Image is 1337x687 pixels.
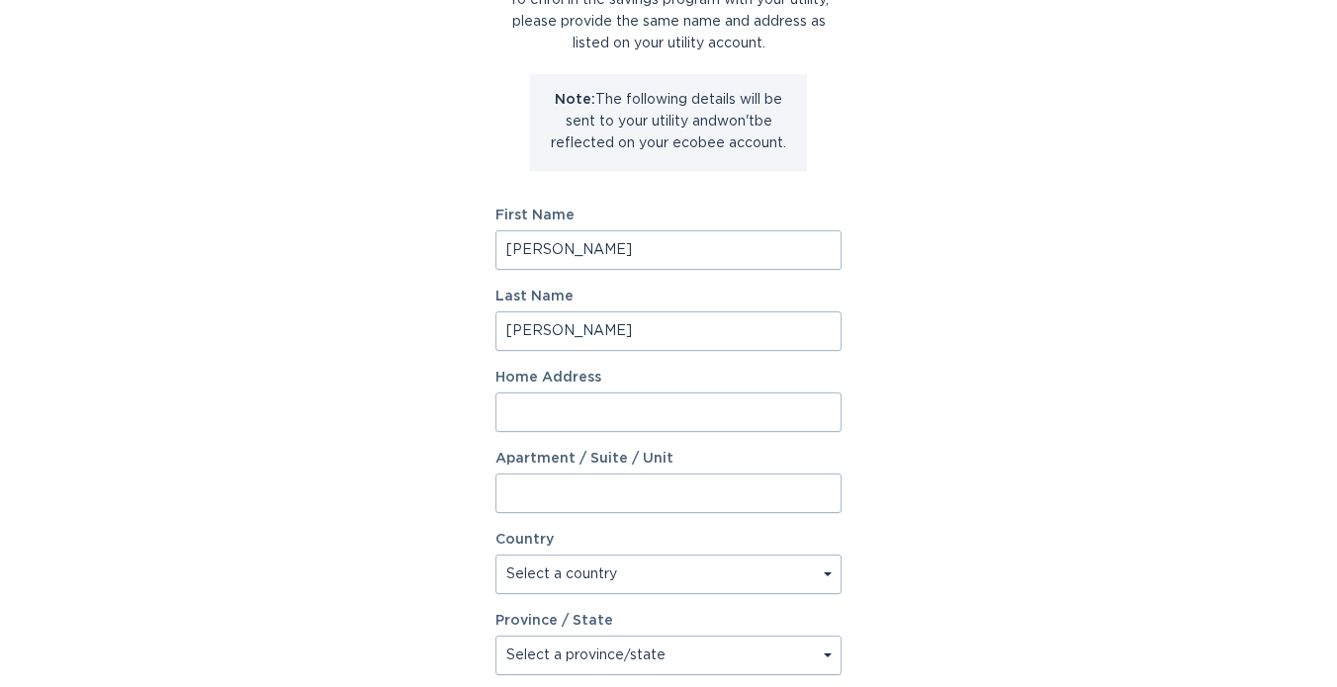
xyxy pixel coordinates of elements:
strong: Note: [555,93,595,107]
label: Country [495,533,554,547]
label: Last Name [495,290,842,303]
p: The following details will be sent to your utility and won't be reflected on your ecobee account. [545,89,792,154]
label: Apartment / Suite / Unit [495,452,842,466]
label: First Name [495,209,842,222]
label: Home Address [495,371,842,385]
label: Province / State [495,614,613,628]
